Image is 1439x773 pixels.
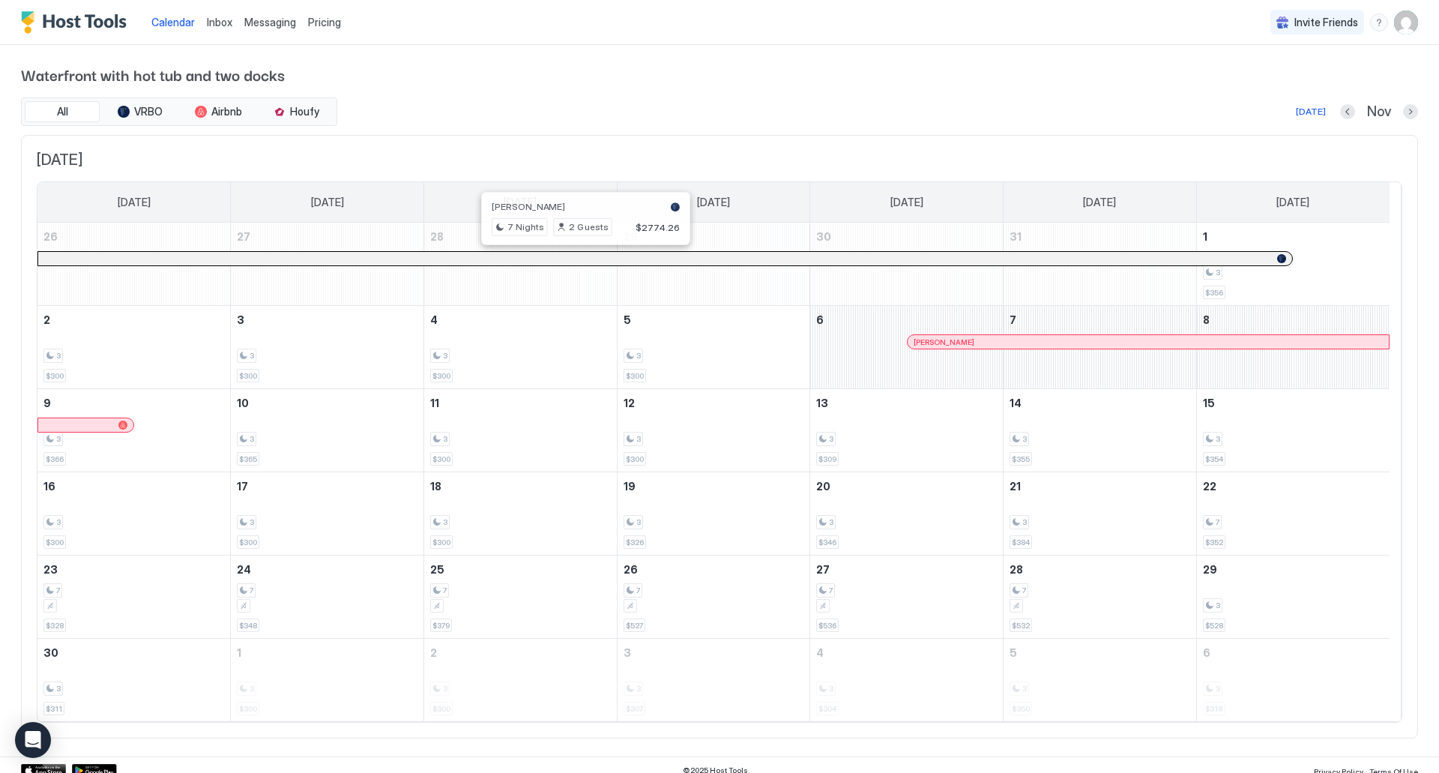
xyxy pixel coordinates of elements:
[424,306,617,334] a: November 4, 2025
[56,351,61,361] span: 3
[430,480,441,493] span: 18
[1004,639,1196,667] a: December 5, 2025
[231,223,424,306] td: October 27, 2025
[244,16,296,28] span: Messaging
[829,586,833,595] span: 7
[43,397,51,409] span: 9
[1004,306,1197,389] td: November 7, 2025
[21,97,337,126] div: tab-group
[231,306,424,389] td: November 3, 2025
[432,621,450,631] span: $379
[810,306,1004,389] td: November 6, 2025
[239,454,257,464] span: $365
[636,351,641,361] span: 3
[250,517,254,527] span: 3
[626,454,644,464] span: $300
[237,646,241,659] span: 1
[816,563,830,576] span: 27
[1197,639,1390,667] a: December 6, 2025
[37,639,231,722] td: November 30, 2025
[237,230,250,243] span: 27
[423,223,617,306] td: October 28, 2025
[818,538,836,547] span: $346
[1203,230,1207,243] span: 1
[231,639,424,722] td: December 1, 2025
[618,556,810,583] a: November 26, 2025
[617,472,810,556] td: November 19, 2025
[56,434,61,444] span: 3
[1004,556,1197,639] td: November 28, 2025
[424,556,617,583] a: November 25, 2025
[816,480,830,493] span: 20
[37,223,231,306] td: October 26, 2025
[1205,288,1223,298] span: $356
[1203,397,1215,409] span: 15
[1370,13,1388,31] div: menu
[21,11,133,34] div: Host Tools Logo
[423,306,617,389] td: November 4, 2025
[43,230,58,243] span: 26
[37,556,231,639] td: November 23, 2025
[1010,397,1022,409] span: 14
[1010,313,1016,326] span: 7
[624,646,631,659] span: 3
[569,220,609,234] span: 2 Guests
[1004,306,1196,334] a: November 7, 2025
[626,371,644,381] span: $300
[1004,389,1197,472] td: November 14, 2025
[443,586,447,595] span: 7
[103,182,166,223] a: Sunday
[56,517,61,527] span: 3
[890,196,923,209] span: [DATE]
[1012,621,1030,631] span: $532
[1394,10,1418,34] div: User profile
[489,182,552,223] a: Tuesday
[43,313,50,326] span: 2
[875,182,938,223] a: Thursday
[1004,556,1196,583] a: November 28, 2025
[1294,103,1328,121] button: [DATE]
[816,313,824,326] span: 6
[432,371,450,381] span: $300
[617,639,810,722] td: December 3, 2025
[237,313,244,326] span: 3
[618,639,810,667] a: December 3, 2025
[231,639,423,667] a: December 1, 2025
[118,196,151,209] span: [DATE]
[1197,306,1390,334] a: November 8, 2025
[618,306,810,334] a: November 5, 2025
[134,105,163,118] span: VRBO
[636,434,641,444] span: 3
[1022,517,1027,527] span: 3
[237,480,248,493] span: 17
[43,646,58,659] span: 30
[618,389,810,417] a: November 12, 2025
[1216,268,1220,277] span: 3
[1004,389,1196,417] a: November 14, 2025
[443,434,447,444] span: 3
[810,556,1003,583] a: November 27, 2025
[1196,639,1390,722] td: December 6, 2025
[237,397,249,409] span: 10
[46,621,64,631] span: $328
[829,434,833,444] span: 3
[231,306,423,334] a: November 3, 2025
[37,389,231,472] td: November 9, 2025
[1004,223,1197,306] td: October 31, 2025
[424,223,617,250] a: October 28, 2025
[1004,472,1196,500] a: November 21, 2025
[1012,538,1030,547] span: $384
[816,646,824,659] span: 4
[636,221,679,232] span: $2774.26
[424,472,617,500] a: November 18, 2025
[1196,306,1390,389] td: November 8, 2025
[1196,556,1390,639] td: November 29, 2025
[1403,104,1418,119] button: Next month
[37,556,230,583] a: November 23, 2025
[810,223,1003,250] a: October 30, 2025
[239,538,257,547] span: $300
[810,389,1003,417] a: November 13, 2025
[231,472,423,500] a: November 17, 2025
[1216,517,1219,527] span: 7
[1276,196,1309,209] span: [DATE]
